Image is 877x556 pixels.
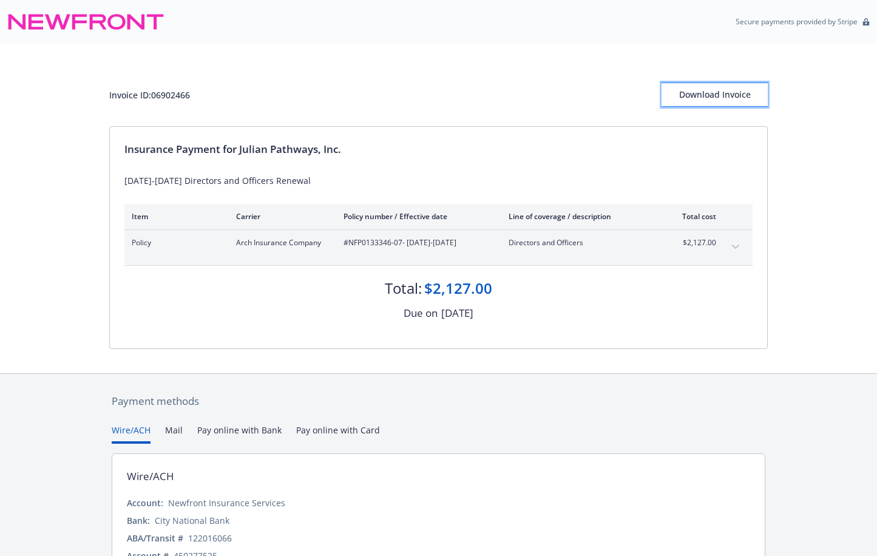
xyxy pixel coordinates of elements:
div: Bank: [127,514,150,527]
div: Newfront Insurance Services [168,497,285,509]
div: Download Invoice [662,83,768,106]
div: Wire/ACH [127,469,174,484]
span: Arch Insurance Company [236,237,324,248]
div: Policy number / Effective date [344,211,489,222]
button: Mail [165,424,183,444]
div: [DATE]-[DATE] Directors and Officers Renewal [124,174,753,187]
div: Total cost [671,211,716,222]
div: ABA/Transit # [127,532,183,544]
div: 122016066 [188,532,232,544]
button: Pay online with Card [296,424,380,444]
div: Payment methods [112,393,765,409]
div: Invoice ID: 06902466 [109,89,190,101]
button: Pay online with Bank [197,424,282,444]
span: #NFP0133346-07 - [DATE]-[DATE] [344,237,489,248]
div: Carrier [236,211,324,222]
span: $2,127.00 [671,237,716,248]
div: Due on [404,305,438,321]
button: expand content [726,237,745,257]
div: $2,127.00 [424,278,492,299]
p: Secure payments provided by Stripe [736,16,858,27]
div: Total: [385,278,422,299]
button: Wire/ACH [112,424,151,444]
button: Download Invoice [662,83,768,107]
span: Directors and Officers [509,237,651,248]
div: City National Bank [155,514,229,527]
div: PolicyArch Insurance Company#NFP0133346-07- [DATE]-[DATE]Directors and Officers$2,127.00expand co... [124,230,753,265]
div: Insurance Payment for Julian Pathways, Inc. [124,141,753,157]
span: Policy [132,237,217,248]
div: [DATE] [441,305,473,321]
div: Line of coverage / description [509,211,651,222]
div: Account: [127,497,163,509]
div: Item [132,211,217,222]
